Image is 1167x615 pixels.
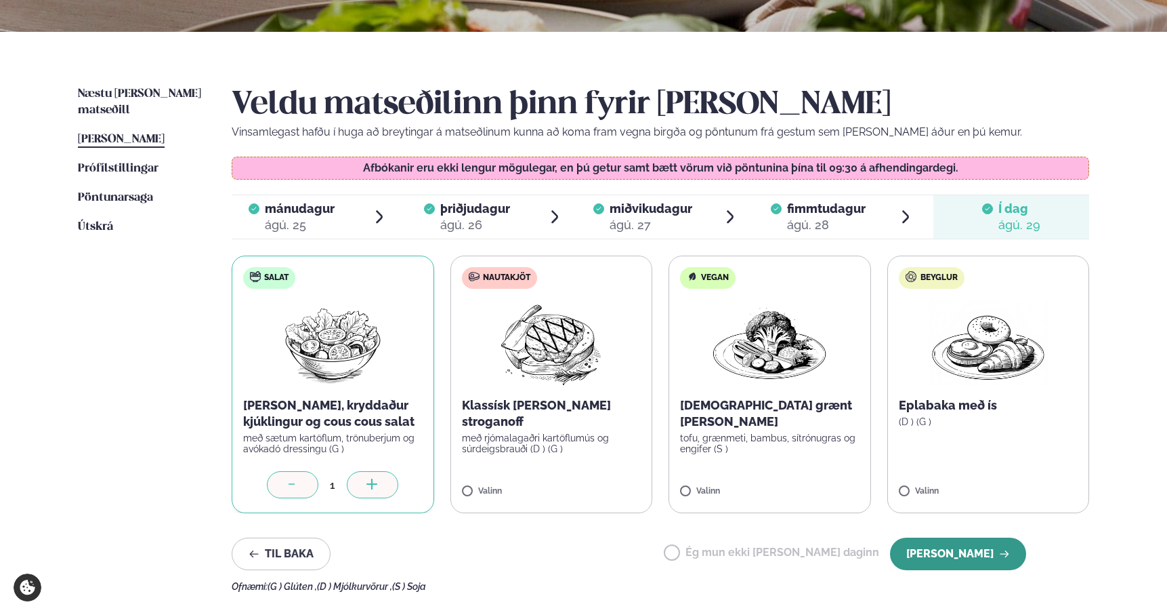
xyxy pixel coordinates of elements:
div: ágú. 28 [787,217,866,233]
span: Vegan [701,273,729,283]
img: Vegan.png [710,300,829,386]
img: bagle-new-16px.svg [906,271,917,282]
span: Pöntunarsaga [78,192,153,203]
button: Til baka [232,538,331,570]
span: mánudagur [265,201,335,216]
span: Salat [264,273,289,283]
span: þriðjudagur [440,201,510,216]
p: [PERSON_NAME], kryddaður kjúklingur og cous cous salat [243,397,423,430]
p: Vinsamlegast hafðu í huga að breytingar á matseðlinum kunna að koma fram vegna birgða og pöntunum... [232,124,1089,140]
a: Pöntunarsaga [78,190,153,206]
p: tofu, grænmeti, bambus, sítrónugras og engifer (S ) [680,433,860,454]
a: Næstu [PERSON_NAME] matseðill [78,86,205,119]
div: ágú. 25 [265,217,335,233]
button: [PERSON_NAME] [890,538,1026,570]
p: (D ) (G ) [899,416,1078,427]
h2: Veldu matseðilinn þinn fyrir [PERSON_NAME] [232,86,1089,124]
a: Útskrá [78,219,113,235]
img: Beef-Meat.png [491,300,611,386]
img: Salad.png [273,300,393,386]
img: salad.svg [250,271,261,282]
a: Cookie settings [14,574,41,601]
span: Prófílstillingar [78,163,158,174]
span: (S ) Soja [392,581,426,592]
p: Afbókanir eru ekki lengur mögulegar, en þú getur samt bætt vörum við pöntunina þína til 09:30 á a... [246,163,1076,174]
div: ágú. 27 [610,217,692,233]
span: (G ) Glúten , [268,581,317,592]
span: (D ) Mjólkurvörur , [317,581,392,592]
div: ágú. 26 [440,217,510,233]
span: Útskrá [78,221,113,233]
div: 1 [318,477,347,493]
span: [PERSON_NAME] [78,134,165,145]
span: Í dag [998,201,1040,217]
div: Ofnæmi: [232,581,1089,592]
p: Eplabaka með ís [899,397,1078,414]
img: Croissant.png [929,300,1048,386]
span: miðvikudagur [610,201,692,216]
p: [DEMOGRAPHIC_DATA] grænt [PERSON_NAME] [680,397,860,430]
img: Vegan.svg [687,271,698,282]
span: Nautakjöt [483,273,530,283]
p: Klassísk [PERSON_NAME] stroganoff [462,397,641,430]
p: með rjómalagaðri kartöflumús og súrdeigsbrauði (D ) (G ) [462,433,641,454]
p: með sætum kartöflum, trönuberjum og avókadó dressingu (G ) [243,433,423,454]
a: Prófílstillingar [78,161,158,177]
img: beef.svg [469,271,480,282]
span: Beyglur [920,273,958,283]
a: [PERSON_NAME] [78,132,165,148]
div: ágú. 29 [998,217,1040,233]
span: fimmtudagur [787,201,866,216]
span: Næstu [PERSON_NAME] matseðill [78,88,201,116]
